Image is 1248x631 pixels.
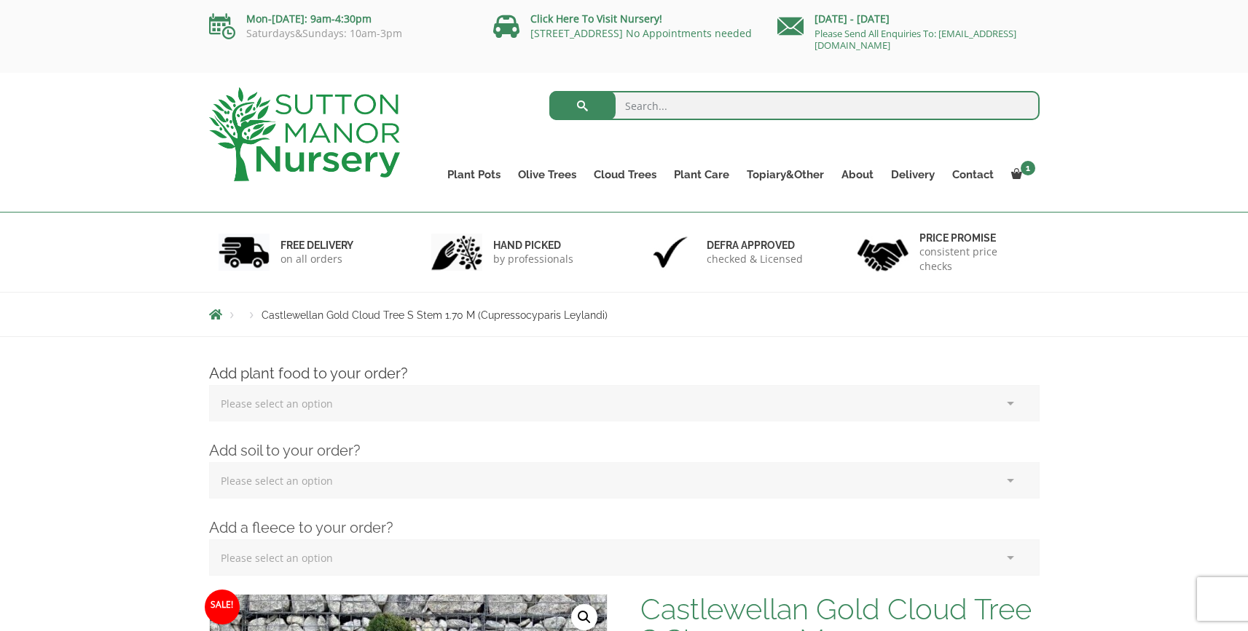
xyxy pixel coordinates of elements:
[493,252,573,266] p: by professionals
[509,164,585,185] a: Olive Trees
[665,164,738,185] a: Plant Care
[833,164,882,185] a: About
[262,309,608,321] span: Castlewellan Gold Cloud Tree S Stem 1.70 M (Cupressocyparis Leylandi)
[209,10,471,28] p: Mon-[DATE]: 9am-4:30pm
[1021,161,1035,175] span: 1
[919,231,1030,245] h6: Price promise
[209,87,400,181] img: logo
[198,362,1051,385] h4: Add plant food to your order?
[585,164,665,185] a: Cloud Trees
[707,239,803,252] h6: Defra approved
[209,28,471,39] p: Saturdays&Sundays: 10am-3pm
[571,604,597,630] a: View full-screen image gallery
[280,239,353,252] h6: FREE DELIVERY
[280,252,353,266] p: on all orders
[530,26,752,40] a: [STREET_ADDRESS] No Appointments needed
[919,245,1030,274] p: consistent price checks
[219,234,270,271] img: 1.jpg
[777,10,1040,28] p: [DATE] - [DATE]
[431,234,482,271] img: 2.jpg
[198,440,1051,462] h4: Add soil to your order?
[738,164,833,185] a: Topiary&Other
[530,12,662,25] a: Click Here To Visit Nursery!
[882,164,943,185] a: Delivery
[493,239,573,252] h6: hand picked
[198,517,1051,539] h4: Add a fleece to your order?
[205,590,240,624] span: Sale!
[815,27,1016,52] a: Please Send All Enquiries To: [EMAIL_ADDRESS][DOMAIN_NAME]
[1002,164,1040,185] a: 1
[645,234,696,271] img: 3.jpg
[943,164,1002,185] a: Contact
[209,309,1040,320] nav: Breadcrumbs
[549,91,1040,120] input: Search...
[707,252,803,266] p: checked & Licensed
[857,230,908,274] img: 4.jpg
[439,164,509,185] a: Plant Pots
